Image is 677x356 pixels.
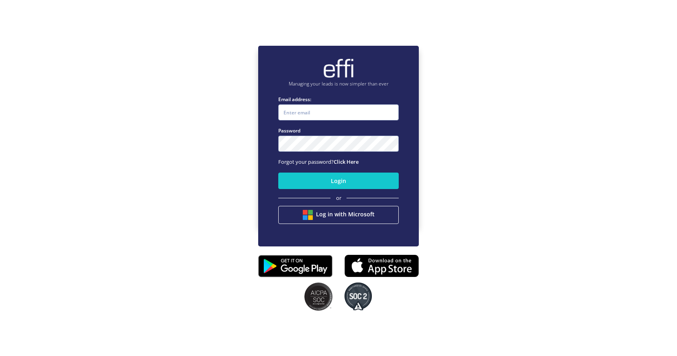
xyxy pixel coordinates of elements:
[278,104,399,120] input: Enter email
[278,158,359,165] span: Forgot your password?
[345,252,419,279] img: appstore.8725fd3.png
[278,127,399,134] label: Password
[278,173,399,189] button: Login
[304,283,332,311] img: SOC2 badges
[303,210,313,220] img: btn google
[345,283,372,311] img: SOC2 badges
[278,206,399,224] button: Log in with Microsoft
[258,250,332,283] img: playstore.0fabf2e.png
[334,158,359,165] a: Click Here
[278,80,399,87] p: Managing your leads is now simpler than ever
[322,58,355,78] img: brand-logo.ec75409.png
[336,194,341,202] span: or
[278,96,399,103] label: Email address:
